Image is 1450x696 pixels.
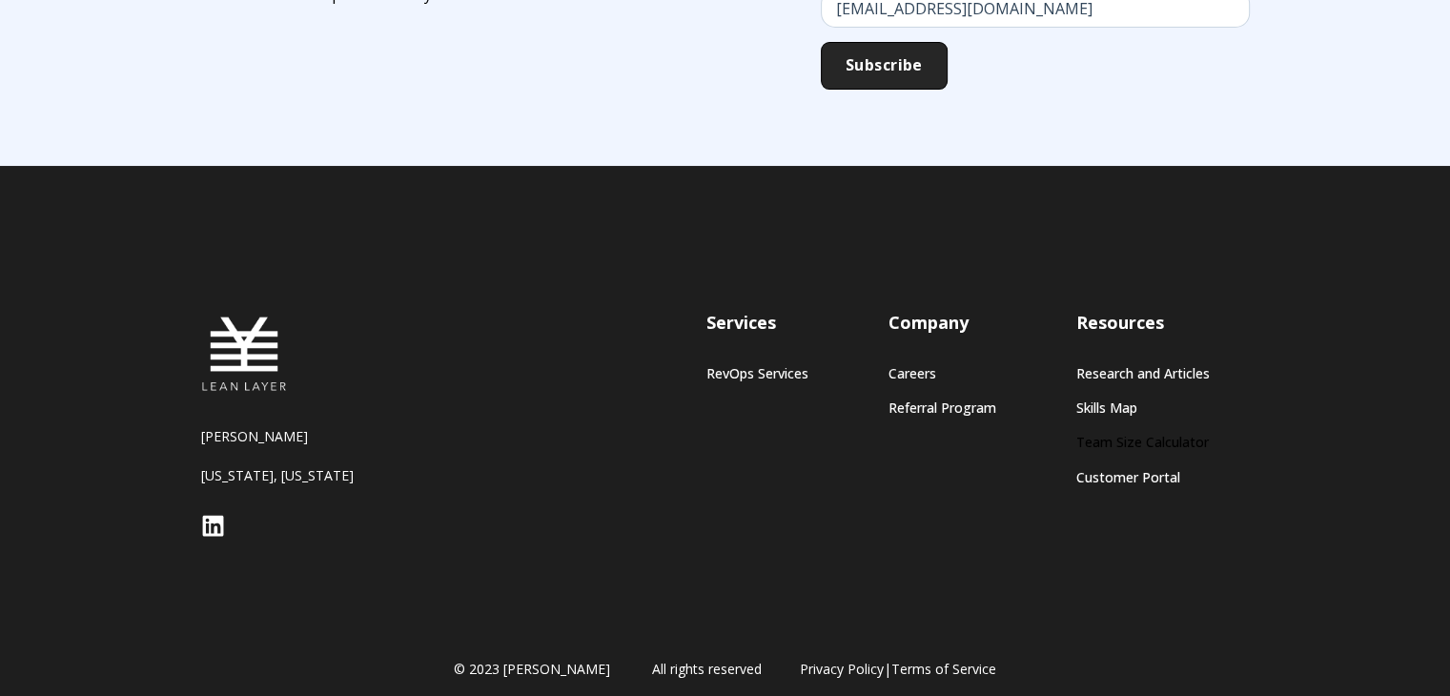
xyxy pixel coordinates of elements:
[891,660,996,678] a: Terms of Service
[201,427,439,445] p: [PERSON_NAME]
[888,365,996,381] a: Careers
[1076,399,1210,416] a: Skills Map
[454,660,610,679] span: © 2023 [PERSON_NAME]
[800,660,884,678] a: Privacy Policy
[706,365,808,381] a: RevOps Services
[888,399,996,416] a: Referral Program
[821,42,948,90] input: Subscribe
[706,311,808,335] h3: Services
[1076,434,1210,450] a: Team Size Calculator
[201,466,439,484] p: [US_STATE], [US_STATE]
[201,311,287,397] img: Lean Layer
[888,311,996,335] h3: Company
[1076,311,1210,335] h3: Resources
[652,660,762,679] span: All rights reserved
[1076,365,1210,381] a: Research and Articles
[800,660,996,679] span: |
[1076,469,1210,485] a: Customer Portal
